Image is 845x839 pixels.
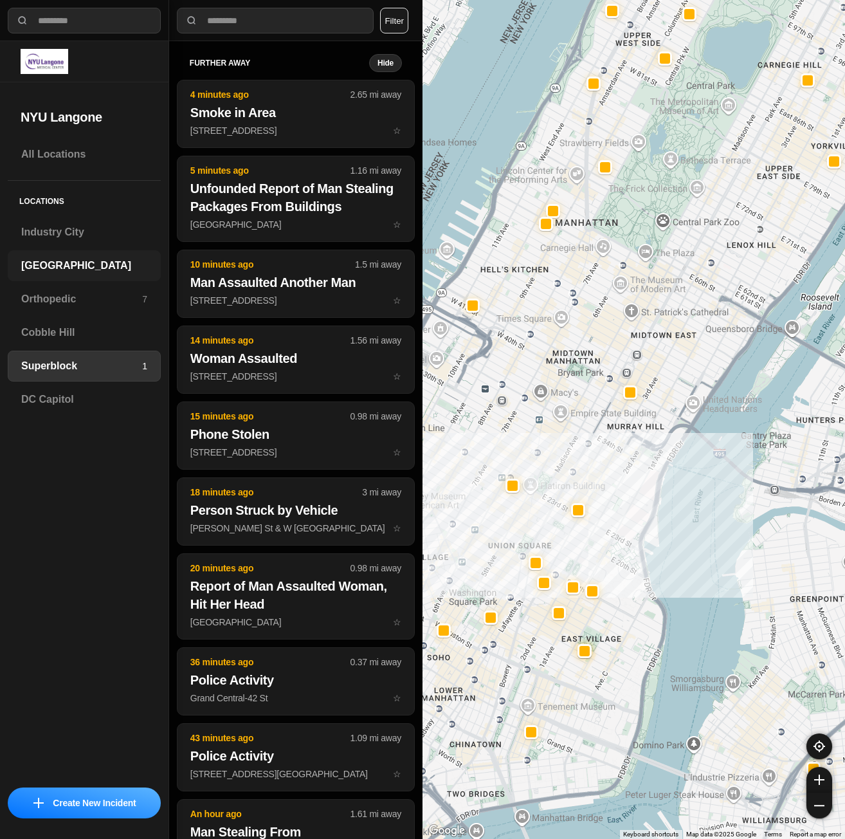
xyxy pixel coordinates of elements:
[142,293,147,306] p: 7
[185,14,198,27] img: search
[177,768,415,779] a: 43 minutes ago1.09 mi awayPolice Activity[STREET_ADDRESS][GEOGRAPHIC_DATA]star
[21,291,142,307] h3: Orthopedic
[177,401,415,470] button: 15 minutes ago0.98 mi awayPhone Stolen[STREET_ADDRESS]star
[8,284,161,315] a: Orthopedic7
[8,217,161,248] a: Industry City
[350,334,401,347] p: 1.56 mi away
[190,732,350,744] p: 43 minutes ago
[190,218,401,231] p: [GEOGRAPHIC_DATA]
[393,523,401,533] span: star
[177,647,415,715] button: 36 minutes ago0.37 mi awayPolice ActivityGrand Central-42 Ststar
[177,250,415,318] button: 10 minutes ago1.5 mi awayMan Assaulted Another Man[STREET_ADDRESS]star
[190,747,401,765] h2: Police Activity
[369,54,402,72] button: Hide
[177,477,415,546] button: 18 minutes ago3 mi awayPerson Struck by Vehicle[PERSON_NAME] St & W [GEOGRAPHIC_DATA]star
[190,349,401,367] h2: Woman Assaulted
[190,616,401,629] p: [GEOGRAPHIC_DATA]
[177,156,415,242] button: 5 minutes ago1.16 mi awayUnfounded Report of Man Stealing Packages From Buildings[GEOGRAPHIC_DATA...
[21,49,68,74] img: logo
[177,371,415,382] a: 14 minutes ago1.56 mi awayWoman Assaulted[STREET_ADDRESS]star
[177,616,415,627] a: 20 minutes ago0.98 mi awayReport of Man Assaulted Woman, Hit Her Head[GEOGRAPHIC_DATA]star
[393,693,401,703] span: star
[190,104,401,122] h2: Smoke in Area
[806,793,832,818] button: zoom-out
[380,8,408,33] button: Filter
[393,219,401,230] span: star
[177,125,415,136] a: 4 minutes ago2.65 mi awaySmoke in Area[STREET_ADDRESS]star
[350,732,401,744] p: 1.09 mi away
[190,446,401,459] p: [STREET_ADDRESS]
[190,58,369,68] h5: further away
[190,294,401,307] p: [STREET_ADDRESS]
[190,501,401,519] h2: Person Struck by Vehicle
[190,671,401,689] h2: Police Activity
[177,522,415,533] a: 18 minutes ago3 mi awayPerson Struck by Vehicle[PERSON_NAME] St & W [GEOGRAPHIC_DATA]star
[8,181,161,217] h5: Locations
[21,147,147,162] h3: All Locations
[764,831,782,838] a: Terms (opens in new tab)
[190,522,401,535] p: [PERSON_NAME] St & W [GEOGRAPHIC_DATA]
[190,410,350,423] p: 15 minutes ago
[190,656,350,668] p: 36 minutes ago
[350,164,401,177] p: 1.16 mi away
[806,767,832,793] button: zoom-in
[393,447,401,457] span: star
[393,295,401,306] span: star
[426,822,468,839] a: Open this area in Google Maps (opens a new window)
[177,326,415,394] button: 14 minutes ago1.56 mi awayWoman Assaulted[STREET_ADDRESS]star
[177,553,415,640] button: 20 minutes ago0.98 mi awayReport of Man Assaulted Woman, Hit Her Head[GEOGRAPHIC_DATA]star
[350,562,401,575] p: 0.98 mi away
[190,124,401,137] p: [STREET_ADDRESS]
[190,577,401,613] h2: Report of Man Assaulted Woman, Hit Her Head
[393,769,401,779] span: star
[813,741,825,752] img: recenter
[190,258,355,271] p: 10 minutes ago
[355,258,401,271] p: 1.5 mi away
[8,351,161,382] a: Superblock1
[177,80,415,148] button: 4 minutes ago2.65 mi awaySmoke in Area[STREET_ADDRESS]star
[377,58,394,68] small: Hide
[8,139,161,170] a: All Locations
[8,250,161,281] a: [GEOGRAPHIC_DATA]
[814,800,824,811] img: zoom-out
[21,392,147,407] h3: DC Capitol
[142,360,147,373] p: 1
[177,295,415,306] a: 10 minutes ago1.5 mi awayMan Assaulted Another Man[STREET_ADDRESS]star
[393,617,401,627] span: star
[190,180,401,216] h2: Unfounded Report of Man Stealing Packages From Buildings
[190,273,401,291] h2: Man Assaulted Another Man
[8,384,161,415] a: DC Capitol
[393,371,401,382] span: star
[8,317,161,348] a: Cobble Hill
[8,788,161,818] button: iconCreate New Incident
[21,258,147,273] h3: [GEOGRAPHIC_DATA]
[21,325,147,340] h3: Cobble Hill
[190,425,401,443] h2: Phone Stolen
[790,831,841,838] a: Report a map error
[177,692,415,703] a: 36 minutes ago0.37 mi awayPolice ActivityGrand Central-42 Ststar
[190,807,350,820] p: An hour ago
[21,358,142,374] h3: Superblock
[16,14,29,27] img: search
[190,164,350,177] p: 5 minutes ago
[623,830,678,839] button: Keyboard shortcuts
[177,219,415,230] a: 5 minutes ago1.16 mi awayUnfounded Report of Man Stealing Packages From Buildings[GEOGRAPHIC_DATA...
[426,822,468,839] img: Google
[350,807,401,820] p: 1.61 mi away
[53,797,136,809] p: Create New Incident
[190,486,362,499] p: 18 minutes ago
[350,88,401,101] p: 2.65 mi away
[190,692,401,705] p: Grand Central-42 St
[21,225,147,240] h3: Industry City
[190,768,401,780] p: [STREET_ADDRESS][GEOGRAPHIC_DATA]
[177,447,415,457] a: 15 minutes ago0.98 mi awayPhone Stolen[STREET_ADDRESS]star
[190,334,350,347] p: 14 minutes ago
[350,656,401,668] p: 0.37 mi away
[190,370,401,383] p: [STREET_ADDRESS]
[190,88,350,101] p: 4 minutes ago
[177,723,415,791] button: 43 minutes ago1.09 mi awayPolice Activity[STREET_ADDRESS][GEOGRAPHIC_DATA]star
[33,798,44,808] img: icon
[806,733,832,759] button: recenter
[362,486,401,499] p: 3 mi away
